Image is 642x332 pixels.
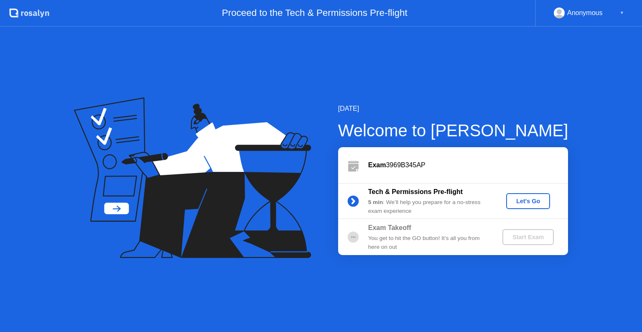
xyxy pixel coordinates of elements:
div: 3969B345AP [368,160,568,170]
div: ▼ [620,8,624,18]
b: Tech & Permissions Pre-flight [368,188,463,195]
b: Exam [368,161,386,169]
div: Anonymous [567,8,603,18]
div: : We’ll help you prepare for a no-stress exam experience [368,198,489,215]
div: Welcome to [PERSON_NAME] [338,118,568,143]
button: Start Exam [502,229,554,245]
b: 5 min [368,199,383,205]
div: You get to hit the GO button! It’s all you from here on out [368,234,489,251]
div: [DATE] [338,104,568,114]
div: Start Exam [506,234,550,240]
button: Let's Go [506,193,550,209]
b: Exam Takeoff [368,224,411,231]
div: Let's Go [510,198,547,204]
